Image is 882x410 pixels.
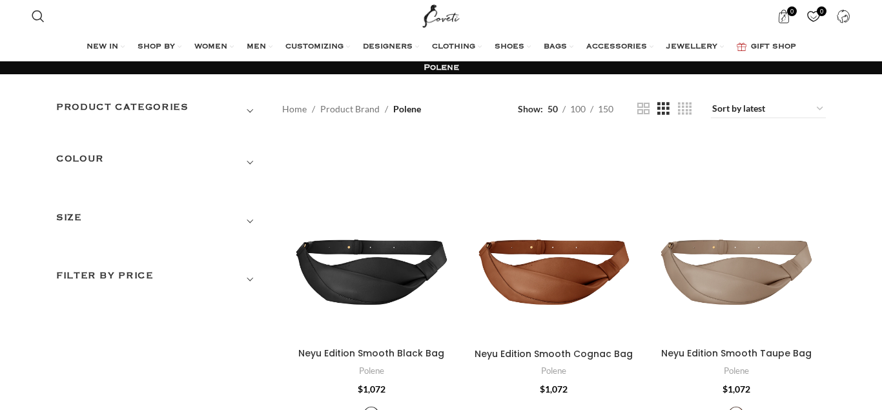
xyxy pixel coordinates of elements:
[432,34,482,60] a: CLOTHING
[724,365,749,377] a: Polene
[358,384,385,395] bdi: 1,072
[647,138,826,342] a: Neyu Edition Smooth Taupe Bag
[25,3,51,29] a: Search
[737,43,746,51] img: GiftBag
[661,347,812,360] a: Neyu Edition Smooth Taupe Bag
[363,34,419,60] a: DESIGNERS
[420,10,463,21] a: Site logo
[432,42,475,52] span: CLOTHING
[541,365,566,377] a: Polene
[586,42,647,52] span: ACCESSORIES
[247,34,272,60] a: MEN
[771,3,797,29] a: 0
[285,42,344,52] span: CUSTOMIZING
[465,138,644,342] a: Neyu Edition Smooth Cognac Bag
[495,34,531,60] a: SHOES
[363,42,413,52] span: DESIGNERS
[56,100,263,122] h3: Product categories
[723,384,728,395] span: $
[787,6,797,16] span: 0
[285,34,350,60] a: CUSTOMIZING
[138,42,175,52] span: SHOP BY
[495,42,524,52] span: SHOES
[359,365,384,377] a: Polene
[544,34,573,60] a: BAGS
[737,34,796,60] a: GIFT SHOP
[56,210,263,232] h3: SIZE
[87,42,118,52] span: NEW IN
[751,42,796,52] span: GIFT SHOP
[298,347,444,360] a: Neyu Edition Smooth Black Bag
[586,34,653,60] a: ACCESSORIES
[544,42,567,52] span: BAGS
[666,42,717,52] span: JEWELLERY
[138,34,181,60] a: SHOP BY
[56,269,263,291] h3: Filter by price
[801,3,827,29] a: 0
[194,34,234,60] a: WOMEN
[801,3,827,29] div: My Wishlist
[194,42,227,52] span: WOMEN
[358,384,363,395] span: $
[56,152,263,174] h3: COLOUR
[817,6,826,16] span: 0
[666,34,724,60] a: JEWELLERY
[87,34,125,60] a: NEW IN
[475,347,633,360] a: Neyu Edition Smooth Cognac Bag
[540,384,545,395] span: $
[25,34,857,60] div: Main navigation
[723,384,750,395] bdi: 1,072
[540,384,568,395] bdi: 1,072
[282,138,461,342] a: Neyu Edition Smooth Black Bag
[247,42,266,52] span: MEN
